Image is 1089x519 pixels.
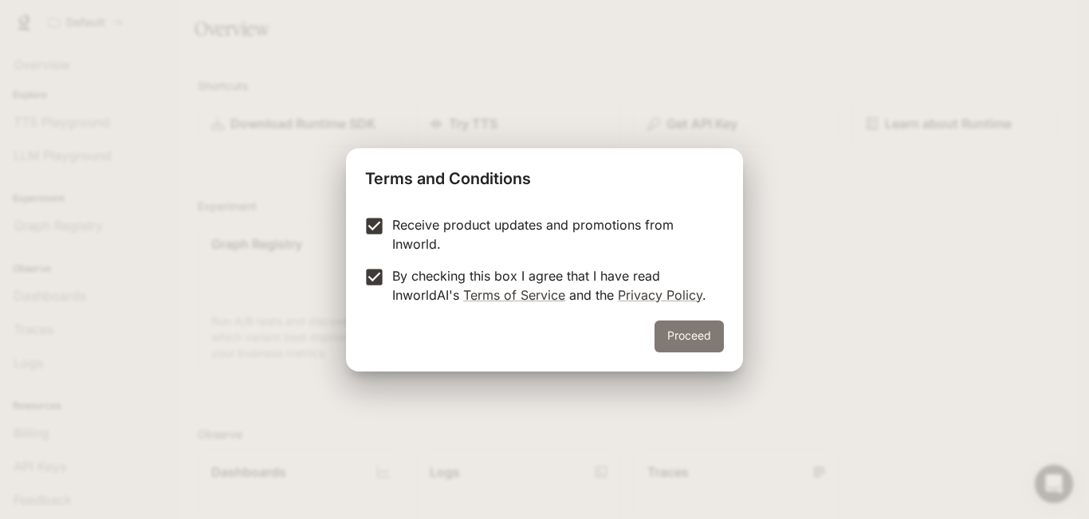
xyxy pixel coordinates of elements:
p: Receive product updates and promotions from Inworld. [392,215,711,254]
a: Terms of Service [463,287,565,303]
button: Proceed [655,320,724,352]
h2: Terms and Conditions [346,148,743,202]
a: Privacy Policy [618,287,702,303]
p: By checking this box I agree that I have read InworldAI's and the . [392,266,711,305]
